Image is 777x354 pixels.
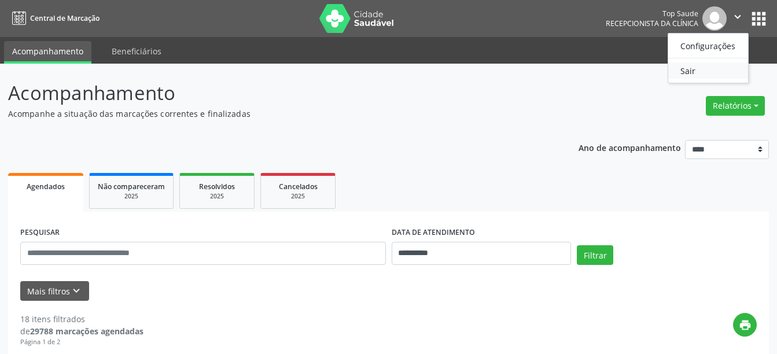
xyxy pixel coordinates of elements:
span: Não compareceram [98,182,165,191]
button: Mais filtroskeyboard_arrow_down [20,281,89,301]
a: Beneficiários [104,41,170,61]
p: Ano de acompanhamento [579,140,681,154]
button: Relatórios [706,96,765,116]
a: Central de Marcação [8,9,100,28]
strong: 29788 marcações agendadas [30,326,143,337]
div: de [20,325,143,337]
a: Acompanhamento [4,41,91,64]
span: Resolvidos [199,182,235,191]
a: Configurações [668,38,748,54]
button:  [727,6,749,31]
p: Acompanhamento [8,79,541,108]
div: 2025 [269,192,327,201]
span: Agendados [27,182,65,191]
i:  [731,10,744,23]
button: Filtrar [577,245,613,265]
span: Recepcionista da clínica [606,19,698,28]
label: PESQUISAR [20,224,60,242]
a: Sair [668,62,748,79]
button: apps [749,9,769,29]
div: 2025 [188,192,246,201]
div: 2025 [98,192,165,201]
div: 18 itens filtrados [20,313,143,325]
i: print [739,319,752,331]
i: keyboard_arrow_down [70,285,83,297]
span: Cancelados [279,182,318,191]
ul:  [668,33,749,83]
p: Acompanhe a situação das marcações correntes e finalizadas [8,108,541,120]
div: Página 1 de 2 [20,337,143,347]
img: img [702,6,727,31]
button: print [733,313,757,337]
span: Central de Marcação [30,13,100,23]
div: Top Saude [606,9,698,19]
label: DATA DE ATENDIMENTO [392,224,475,242]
